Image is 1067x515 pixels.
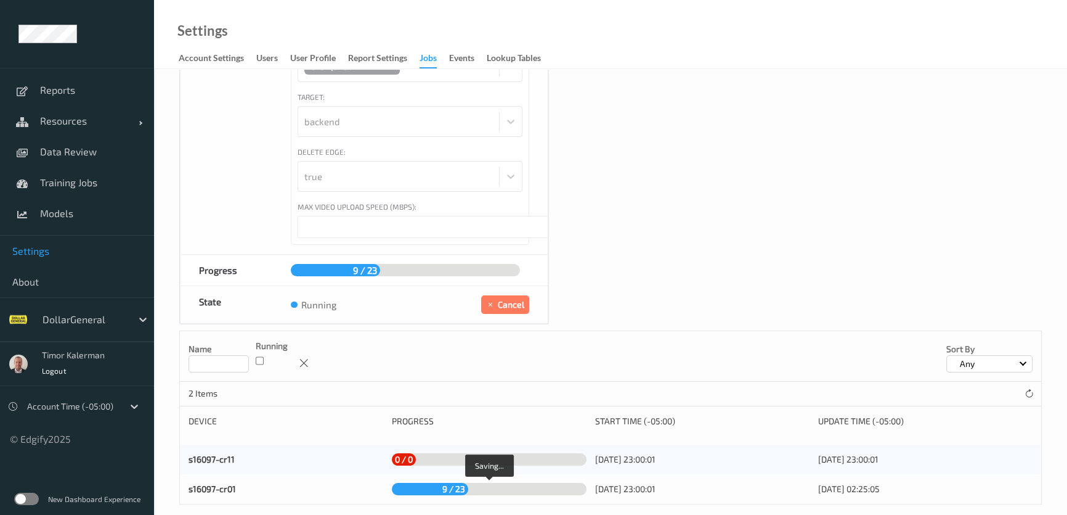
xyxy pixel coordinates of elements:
a: Jobs [420,50,449,68]
a: Lookup Tables [487,50,553,67]
a: Settings [177,25,228,37]
div: User Profile [290,52,336,67]
div: Start Time (-05:00) [595,415,809,427]
a: users [256,50,290,67]
div: Delete Edge: [298,146,346,157]
div: Update Time (-05:00) [818,415,1033,427]
div: Progress [392,415,586,427]
div: Report Settings [348,52,407,67]
p: 2 Items [189,387,281,400]
p: Sort by [946,343,1033,355]
p: Running [256,340,288,352]
span: 9 / 23 [350,262,380,279]
div: users [256,52,278,67]
p: name [189,343,249,355]
span: 0 / 0 [392,451,416,468]
div: Jobs [420,52,437,68]
div: Progress [181,255,272,286]
div: Device [189,415,383,427]
a: s16097-cr11 [189,454,235,464]
div: Lookup Tables [487,52,541,67]
a: Account Settings [179,50,256,67]
a: 0 / 0 [392,453,586,466]
a: Report Settings [348,50,420,67]
a: events [449,50,487,67]
div: [DATE] 23:00:01 [595,483,809,495]
div: State [181,286,272,323]
div: [DATE] 23:00:01 [818,453,1033,466]
a: 9 / 23 [392,483,586,495]
div: [DATE] 02:25:05 [818,483,1033,495]
div: Max Video Upload Speed (Mbps): [298,201,416,212]
p: Any [955,358,979,370]
a: User Profile [290,50,348,67]
div: events [449,52,474,67]
div: running [291,299,336,311]
div: [DATE] 23:00:01 [595,453,809,466]
a: s16097-cr01 [189,484,236,494]
span: 9 / 23 [439,480,468,497]
button: Cancel [481,295,529,314]
div: Target: [298,91,325,102]
div: Account Settings [179,52,244,67]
